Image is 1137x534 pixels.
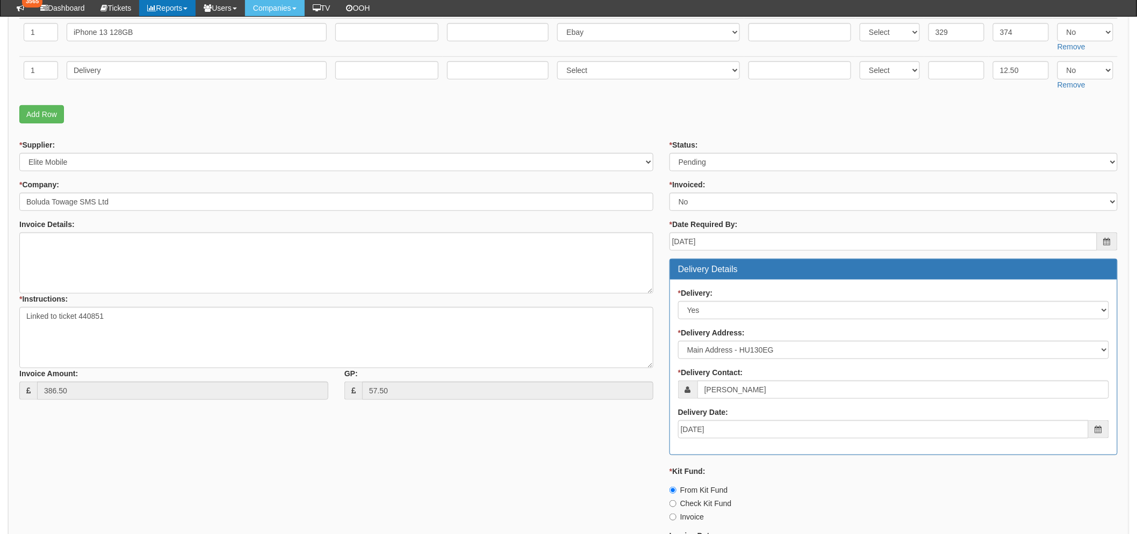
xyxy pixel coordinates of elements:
label: Delivery: [678,288,713,298]
label: Invoice Amount: [19,368,78,379]
label: Instructions: [19,294,68,304]
label: Check Kit Fund [670,498,732,509]
label: Invoiced: [670,179,706,190]
input: Check Kit Fund [670,500,677,507]
label: Kit Fund: [670,466,706,477]
label: Invoice Details: [19,219,75,230]
label: GP: [344,368,358,379]
label: Status: [670,140,698,150]
textarea: Linked to ticket 440851 [19,307,653,368]
label: Delivery Address: [678,327,745,338]
a: Add Row [19,105,64,123]
label: Invoice [670,511,704,522]
h3: Delivery Details [678,265,1109,274]
input: From Kit Fund [670,487,677,494]
a: Remove [1057,42,1085,51]
label: Company: [19,179,59,190]
label: Supplier: [19,140,55,150]
label: Delivery Contact: [678,367,743,378]
label: Delivery Date: [678,407,728,418]
label: Date Required By: [670,219,738,230]
label: From Kit Fund [670,485,728,495]
input: Invoice [670,514,677,521]
a: Remove [1057,81,1085,89]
